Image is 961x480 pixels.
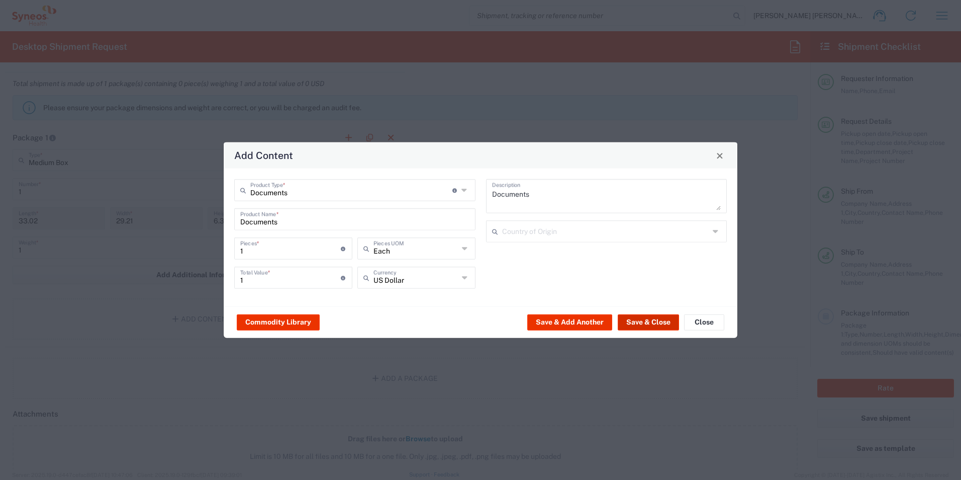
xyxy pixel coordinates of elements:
button: Close [713,148,727,163]
button: Save & Close [618,314,679,330]
button: Commodity Library [237,314,320,330]
button: Close [684,314,724,330]
h4: Add Content [234,148,293,163]
button: Save & Add Another [527,314,612,330]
